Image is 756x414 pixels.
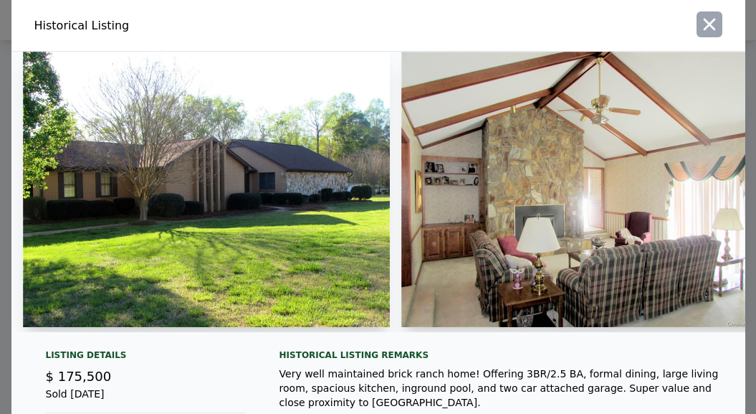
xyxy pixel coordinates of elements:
div: Historical Listing remarks [279,349,722,361]
div: Listing Details [46,349,245,367]
div: Historical Listing [34,17,373,34]
span: $ 175,500 [46,369,112,384]
div: Sold [DATE] [46,387,245,413]
img: Property Img [23,52,390,327]
div: Very well maintained brick ranch home! Offering 3BR/2.5 BA, formal dining, large living room, spa... [279,367,722,410]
